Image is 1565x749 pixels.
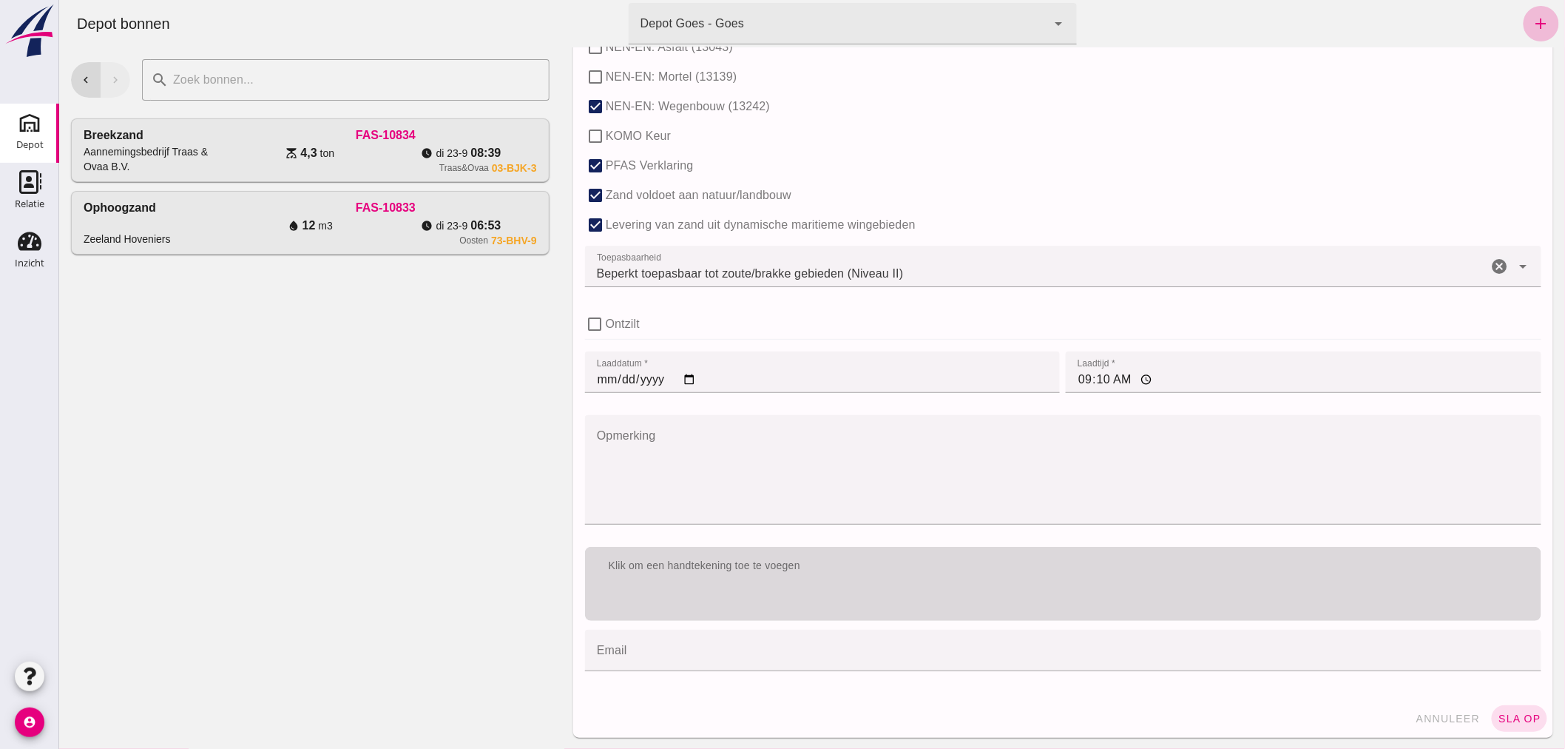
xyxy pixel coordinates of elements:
[400,235,429,246] div: Oosten
[362,220,374,232] i: watch_later
[581,15,685,33] div: Depot Goes - Goes
[1356,713,1422,725] span: annuleer
[1456,258,1473,275] i: arrow_drop_down
[991,15,1009,33] i: arrow_drop_down
[24,232,112,246] div: Zeeland Hoveniers
[362,147,374,159] i: watch_later
[229,220,240,232] i: water_drop
[432,235,477,246] div: 73-BHV-9
[377,218,409,233] span: di 23-9
[377,146,409,161] span: di 23-9
[3,4,56,58] img: logo-small.a267ee39.svg
[547,151,635,181] label: PFAS Verklaring
[15,199,44,209] div: Relatie
[241,144,257,162] span: 4,3
[538,559,1470,574] div: Klik om een handtekening toe te voegen
[547,92,711,121] label: NEN-EN: Wegenbouw (13242)
[547,121,612,151] label: KOMO Keur
[226,147,238,159] i: scale
[24,199,97,217] div: Ophoogzand
[16,140,44,150] div: Depot
[175,127,477,144] div: FAS-10834
[538,265,845,283] span: Beperkt toepasbaar tot zoute/brakke gebieden (Niveau II)
[411,144,442,162] span: 08:39
[109,59,481,101] input: Zoek bonnen...
[15,708,44,737] i: account_circle
[20,73,33,87] i: chevron_left
[547,210,856,240] label: Levering van zand uit dynamische maritieme wingebieden
[6,13,123,34] div: Depot bonnen
[24,127,84,144] div: Breekzand
[411,217,442,235] span: 06:53
[1439,713,1482,725] span: sla op
[433,162,478,174] div: 03-BJK-3
[175,199,477,217] div: FAS-10833
[547,62,678,92] label: NEN-EN: Mortel (13139)
[1433,705,1488,732] button: sla op
[12,191,490,255] a: OphoogzandZeeland HoveniersFAS-1083312m3di 23-906:53Oosten73-BHV-9
[380,162,430,174] div: Traas&Ovaa
[1432,258,1450,275] i: Wis Toepasbaarheid
[547,309,581,339] label: Ontzilt
[12,118,490,182] a: BreekzandAannemingsbedrijf Traas & Ovaa B.V.FAS-108344,3tondi 23-908:39Traas&Ovaa03-BJK-3
[15,258,44,268] div: Inzicht
[1351,705,1427,732] button: annuleer
[1473,15,1491,33] i: add
[92,71,109,89] i: search
[243,217,257,235] span: 12
[260,218,274,233] span: m3
[24,144,175,174] div: Aannemingsbedrijf Traas & Ovaa B.V.
[547,33,674,62] label: NEN-EN: Asfalt (13043)
[547,181,732,210] label: Zand voldoet aan natuur/landbouw
[261,146,275,161] span: ton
